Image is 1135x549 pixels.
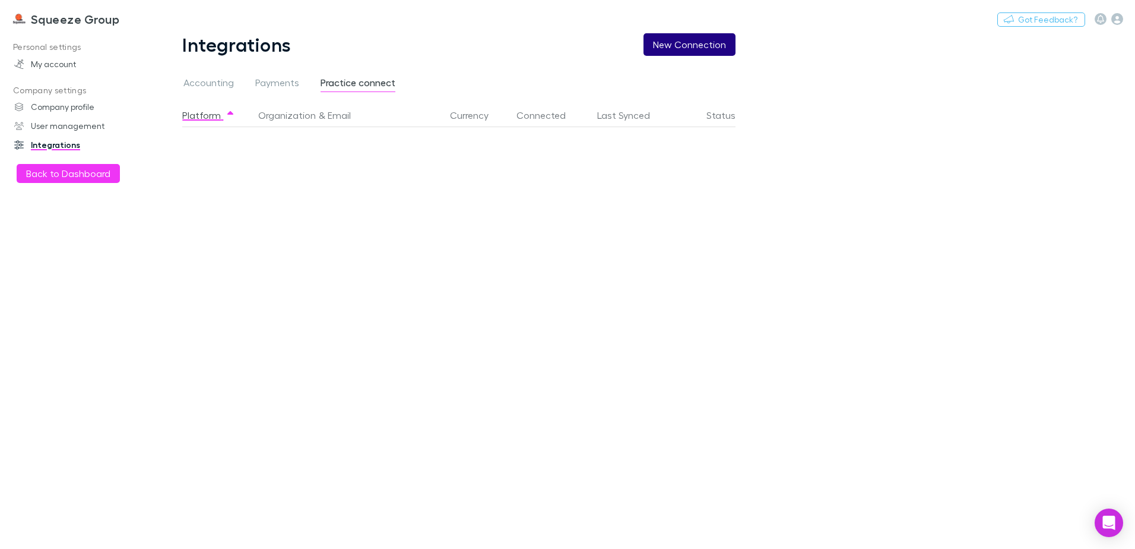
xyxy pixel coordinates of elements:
button: Last Synced [597,103,664,127]
a: Squeeze Group [5,5,126,33]
div: & [258,103,436,127]
button: Email [328,103,351,127]
img: Squeeze Group's Logo [12,12,26,26]
a: User management [2,116,160,135]
a: Integrations [2,135,160,154]
button: Currency [450,103,503,127]
button: Connected [516,103,580,127]
span: Payments [255,77,299,92]
p: Personal settings [2,40,160,55]
button: Status [706,103,750,127]
h1: Integrations [182,33,291,56]
h3: Squeeze Group [31,12,119,26]
p: Company settings [2,83,160,98]
button: Back to Dashboard [17,164,120,183]
button: Got Feedback? [997,12,1085,27]
span: Practice connect [321,77,395,92]
div: Open Intercom Messenger [1095,509,1123,537]
a: Company profile [2,97,160,116]
button: Platform [182,103,235,127]
a: My account [2,55,160,74]
span: Accounting [183,77,234,92]
button: Organization [258,103,316,127]
button: New Connection [643,33,735,56]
